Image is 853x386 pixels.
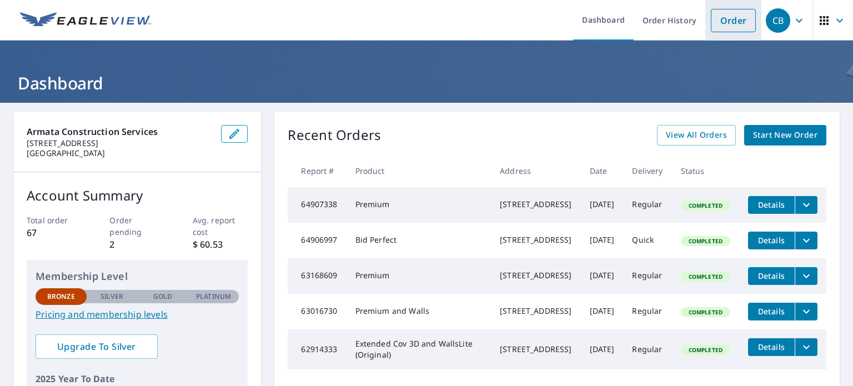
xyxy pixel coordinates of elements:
[500,234,571,245] div: [STREET_ADDRESS]
[581,294,624,329] td: [DATE]
[795,232,817,249] button: filesDropdownBtn-64906997
[748,303,795,320] button: detailsBtn-63016730
[682,202,729,209] span: Completed
[27,226,82,239] p: 67
[666,128,727,142] span: View All Orders
[20,12,151,29] img: EV Logo
[27,125,212,138] p: Armata Construction Services
[347,154,491,187] th: Product
[347,294,491,329] td: Premium and Walls
[500,270,571,281] div: [STREET_ADDRESS]
[27,214,82,226] p: Total order
[500,199,571,210] div: [STREET_ADDRESS]
[682,273,729,280] span: Completed
[755,235,788,245] span: Details
[347,223,491,258] td: Bid Perfect
[581,258,624,294] td: [DATE]
[27,138,212,148] p: [STREET_ADDRESS]
[109,238,165,251] p: 2
[153,292,172,302] p: Gold
[795,338,817,356] button: filesDropdownBtn-62914333
[748,338,795,356] button: detailsBtn-62914333
[36,334,158,359] a: Upgrade To Silver
[682,346,729,354] span: Completed
[748,232,795,249] button: detailsBtn-64906997
[623,294,671,329] td: Regular
[347,258,491,294] td: Premium
[491,154,580,187] th: Address
[755,270,788,281] span: Details
[755,306,788,317] span: Details
[347,187,491,223] td: Premium
[196,292,231,302] p: Platinum
[795,267,817,285] button: filesDropdownBtn-63168609
[27,186,248,205] p: Account Summary
[623,154,671,187] th: Delivery
[672,154,739,187] th: Status
[288,294,346,329] td: 63016730
[288,223,346,258] td: 64906997
[748,196,795,214] button: detailsBtn-64907338
[500,344,571,355] div: [STREET_ADDRESS]
[44,340,149,353] span: Upgrade To Silver
[623,258,671,294] td: Regular
[288,258,346,294] td: 63168609
[755,199,788,210] span: Details
[36,372,239,385] p: 2025 Year To Date
[657,125,736,146] a: View All Orders
[581,223,624,258] td: [DATE]
[500,305,571,317] div: [STREET_ADDRESS]
[581,187,624,223] td: [DATE]
[795,303,817,320] button: filesDropdownBtn-63016730
[623,187,671,223] td: Regular
[682,308,729,316] span: Completed
[623,329,671,369] td: Regular
[288,125,381,146] p: Recent Orders
[36,269,239,284] p: Membership Level
[27,148,212,158] p: [GEOGRAPHIC_DATA]
[581,154,624,187] th: Date
[347,329,491,369] td: Extended Cov 3D and WallsLite (Original)
[711,9,756,32] a: Order
[623,223,671,258] td: Quick
[766,8,790,33] div: CB
[193,238,248,251] p: $ 60.53
[288,329,346,369] td: 62914333
[193,214,248,238] p: Avg. report cost
[755,342,788,352] span: Details
[682,237,729,245] span: Completed
[748,267,795,285] button: detailsBtn-63168609
[288,154,346,187] th: Report #
[13,72,840,94] h1: Dashboard
[753,128,817,142] span: Start New Order
[47,292,75,302] p: Bronze
[101,292,124,302] p: Silver
[795,196,817,214] button: filesDropdownBtn-64907338
[109,214,165,238] p: Order pending
[581,329,624,369] td: [DATE]
[36,308,239,321] a: Pricing and membership levels
[744,125,826,146] a: Start New Order
[288,187,346,223] td: 64907338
